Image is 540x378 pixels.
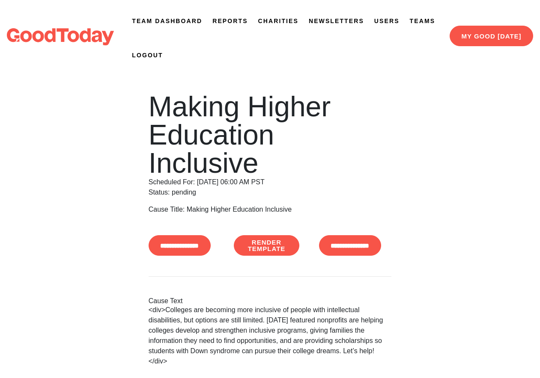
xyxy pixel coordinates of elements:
a: Teams [410,17,436,26]
img: logo-dark-da6b47b19159aada33782b937e4e11ca563a98e0ec6b0b8896e274de7198bfd4.svg [7,28,114,45]
a: Charities [258,17,298,26]
a: Users [374,17,400,26]
div: Cause Title: Making Higher Education Inclusive [149,204,392,215]
a: Newsletters [309,17,364,26]
a: Reports [212,17,248,26]
a: Render Template [234,235,299,256]
h2: Cause Text [149,297,392,305]
a: Team Dashboard [132,17,202,26]
a: Logout [132,51,163,60]
div: Scheduled For: [DATE] 06:00 AM PST Status: pending [149,92,392,198]
a: My Good [DATE] [450,26,533,46]
h1: Making Higher Education Inclusive [149,92,392,177]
